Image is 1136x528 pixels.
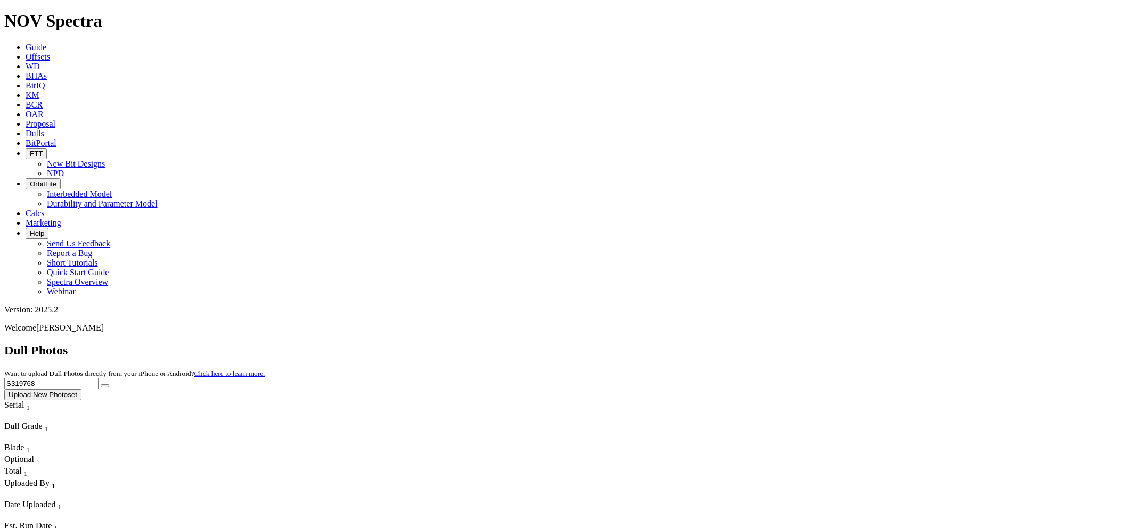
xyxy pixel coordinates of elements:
div: Optional Sort None [4,455,42,466]
div: Dull Grade Sort None [4,422,79,433]
a: Proposal [26,119,55,128]
small: Want to upload Dull Photos directly from your iPhone or Android? [4,369,265,377]
span: Help [30,229,44,237]
div: Sort None [4,400,50,422]
span: Total [4,466,22,475]
div: Column Menu [4,490,127,500]
span: Blade [4,443,24,452]
span: Sort None [58,500,61,509]
a: WD [26,62,40,71]
sub: 1 [45,425,48,433]
a: KM [26,90,39,100]
span: OrbitLite [30,180,56,188]
span: Serial [4,400,24,409]
a: BitPortal [26,138,56,147]
a: Quick Start Guide [47,268,109,277]
input: Search Serial Number [4,378,99,389]
a: Marketing [26,218,61,227]
a: OAR [26,110,44,119]
a: Offsets [26,52,50,61]
div: Version: 2025.2 [4,305,1132,315]
div: Date Uploaded Sort None [4,500,84,511]
a: Interbedded Model [47,189,112,199]
div: Column Menu [4,511,84,521]
span: Sort None [36,455,40,464]
button: FTT [26,148,47,159]
span: Sort None [26,400,30,409]
div: Sort None [4,500,84,521]
h1: NOV Spectra [4,11,1132,31]
span: Optional [4,455,34,464]
div: Total Sort None [4,466,42,478]
sub: 1 [24,470,28,478]
div: Sort None [4,466,42,478]
a: Short Tutorials [47,258,98,267]
span: Sort None [26,443,30,452]
sub: 1 [58,503,61,511]
div: Column Menu [4,433,79,443]
span: Sort None [52,478,55,488]
a: Webinar [47,287,76,296]
div: Sort None [4,478,127,500]
div: Column Menu [4,412,50,422]
a: BHAs [26,71,47,80]
span: Uploaded By [4,478,50,488]
span: [PERSON_NAME] [36,323,104,332]
div: Sort None [4,422,79,443]
span: Dull Grade [4,422,43,431]
a: Report a Bug [47,249,92,258]
button: Upload New Photoset [4,389,81,400]
sub: 1 [52,482,55,490]
a: NPD [47,169,64,178]
a: Calcs [26,209,45,218]
a: Guide [26,43,46,52]
span: Date Uploaded [4,500,55,509]
sub: 1 [26,403,30,411]
span: Sort None [45,422,48,431]
a: Durability and Parameter Model [47,199,158,208]
a: New Bit Designs [47,159,105,168]
div: Blade Sort None [4,443,42,455]
span: FTT [30,150,43,158]
a: Send Us Feedback [47,239,110,248]
div: Serial Sort None [4,400,50,412]
sub: 1 [36,458,40,466]
p: Welcome [4,323,1132,333]
h2: Dull Photos [4,343,1132,358]
a: Click here to learn more. [194,369,265,377]
a: Spectra Overview [47,277,108,286]
span: Sort None [24,466,28,475]
a: BitIQ [26,81,45,90]
sub: 1 [26,446,30,454]
a: BCR [26,100,43,109]
div: Sort None [4,455,42,466]
div: Uploaded By Sort None [4,478,127,490]
a: Dulls [26,129,44,138]
button: OrbitLite [26,178,61,189]
div: Sort None [4,443,42,455]
button: Help [26,228,48,239]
